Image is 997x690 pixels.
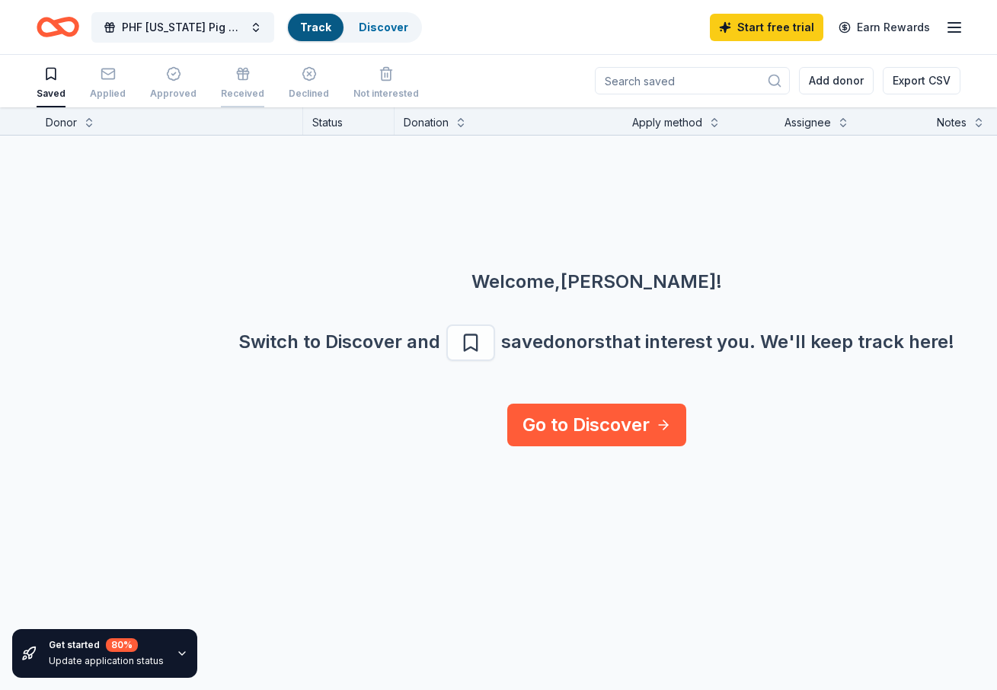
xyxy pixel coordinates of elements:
[507,404,686,446] a: Go to Discover
[46,113,77,132] div: Donor
[632,113,702,132] div: Apply method
[49,638,164,652] div: Get started
[353,60,419,107] button: Not interested
[829,14,939,41] a: Earn Rewards
[90,60,126,107] button: Applied
[359,21,408,34] a: Discover
[37,60,66,107] button: Saved
[289,88,329,100] div: Declined
[91,12,274,43] button: PHF [US_STATE] Pig Roast Fundraise
[710,14,823,41] a: Start free trial
[150,88,197,100] div: Approved
[37,88,66,100] div: Saved
[122,18,244,37] span: PHF [US_STATE] Pig Roast Fundraise
[303,107,395,135] div: Status
[221,60,264,107] button: Received
[221,88,264,100] div: Received
[106,638,138,652] div: 80 %
[883,67,960,94] button: Export CSV
[286,12,422,43] button: TrackDiscover
[49,655,164,667] div: Update application status
[150,60,197,107] button: Approved
[784,113,831,132] div: Assignee
[595,67,790,94] input: Search saved
[404,113,449,132] div: Donation
[90,88,126,100] div: Applied
[37,9,79,45] a: Home
[353,88,419,100] div: Not interested
[289,60,329,107] button: Declined
[799,67,874,94] button: Add donor
[300,21,331,34] a: Track
[937,113,967,132] div: Notes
